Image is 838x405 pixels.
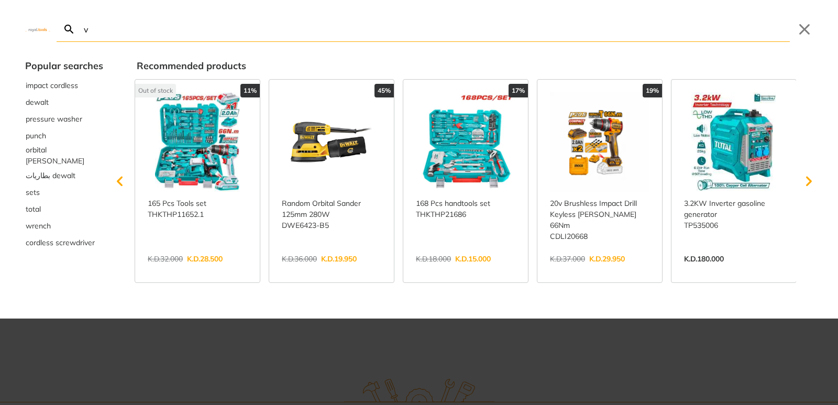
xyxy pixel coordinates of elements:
div: Suggestion: wrench [25,217,103,234]
button: Select suggestion: cordless screwdriver [25,234,103,251]
div: Recommended products [137,59,813,73]
span: total [26,204,41,215]
svg: Search [63,23,75,36]
div: Suggestion: punch [25,127,103,144]
svg: Scroll right [798,171,819,192]
div: Suggestion: بطاريات dewalt [25,167,103,184]
button: Select suggestion: wrench [25,217,103,234]
button: Close [796,21,813,38]
img: Close [25,27,50,31]
div: 11% [240,84,260,97]
span: sets [26,187,40,198]
button: Select suggestion: pressure washer [25,111,103,127]
div: Suggestion: cordless screwdriver [25,234,103,251]
div: Suggestion: dewalt [25,94,103,111]
svg: Scroll left [109,171,130,192]
button: Select suggestion: dewalt [25,94,103,111]
div: Suggestion: total [25,201,103,217]
span: punch [26,130,46,141]
span: بطاريات dewalt [26,170,75,181]
span: pressure washer [26,114,82,125]
button: Select suggestion: punch [25,127,103,144]
div: 17% [509,84,528,97]
button: Select suggestion: sets [25,184,103,201]
div: Suggestion: pressure washer [25,111,103,127]
span: dewalt [26,97,49,108]
div: Suggestion: orbital sande [25,144,103,167]
div: Popular searches [25,59,103,73]
div: Suggestion: impact cordless [25,77,103,94]
span: orbital [PERSON_NAME] [26,145,103,167]
span: wrench [26,221,51,232]
div: Suggestion: sets [25,184,103,201]
span: impact cordless [26,80,78,91]
div: Out of stock [135,84,176,97]
div: 19% [643,84,662,97]
div: 45% [374,84,394,97]
input: Search… [82,17,790,41]
button: Select suggestion: orbital sande [25,144,103,167]
button: Select suggestion: بطاريات dewalt [25,167,103,184]
button: Select suggestion: total [25,201,103,217]
span: cordless screwdriver [26,237,95,248]
button: Select suggestion: impact cordless [25,77,103,94]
